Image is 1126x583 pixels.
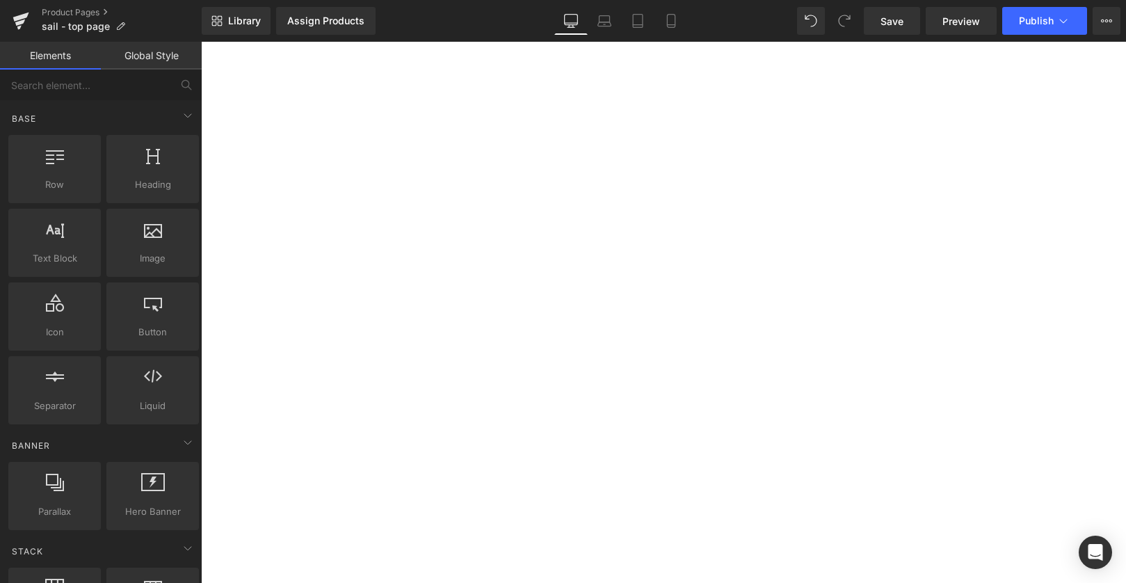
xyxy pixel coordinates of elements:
[797,7,825,35] button: Undo
[13,177,97,192] span: Row
[202,7,271,35] a: New Library
[1019,15,1054,26] span: Publish
[111,504,195,519] span: Hero Banner
[42,7,202,18] a: Product Pages
[10,112,38,125] span: Base
[13,399,97,413] span: Separator
[1002,7,1087,35] button: Publish
[111,177,195,192] span: Heading
[228,15,261,27] span: Library
[42,21,110,32] span: sail - top page
[880,14,903,29] span: Save
[111,251,195,266] span: Image
[1093,7,1120,35] button: More
[111,325,195,340] span: Button
[1079,536,1112,569] div: Open Intercom Messenger
[287,15,364,26] div: Assign Products
[13,251,97,266] span: Text Block
[588,7,621,35] a: Laptop
[554,7,588,35] a: Desktop
[13,325,97,340] span: Icon
[10,439,51,452] span: Banner
[111,399,195,413] span: Liquid
[654,7,688,35] a: Mobile
[621,7,654,35] a: Tablet
[10,545,45,558] span: Stack
[101,42,202,70] a: Global Style
[942,14,980,29] span: Preview
[13,504,97,519] span: Parallax
[830,7,858,35] button: Redo
[926,7,997,35] a: Preview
